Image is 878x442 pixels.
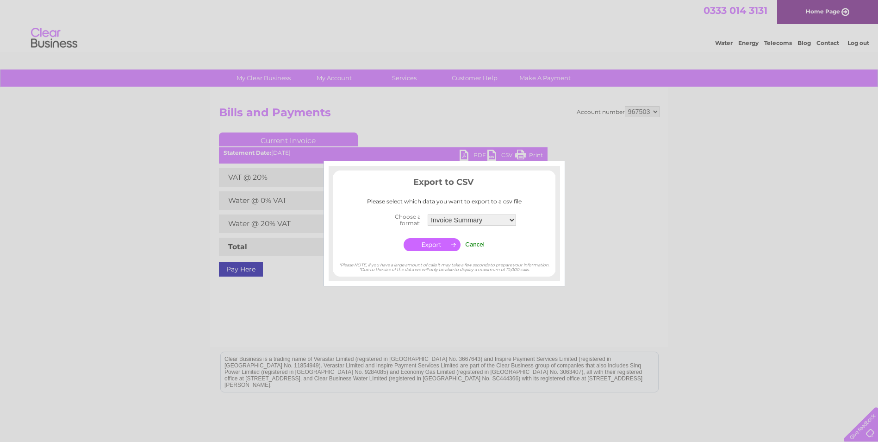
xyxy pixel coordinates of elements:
h3: Export to CSV [333,176,555,192]
div: *Please NOTE, if you have a large amount of calls it may take a few seconds to prepare your infor... [333,253,555,272]
a: Water [715,39,733,46]
th: Choose a format: [370,211,425,229]
a: Blog [797,39,811,46]
a: Telecoms [764,39,792,46]
input: Cancel [465,241,485,248]
a: Log out [847,39,869,46]
a: Contact [816,39,839,46]
img: logo.png [31,24,78,52]
div: Please select which data you want to export to a csv file [333,198,555,205]
div: Clear Business is a trading name of Verastar Limited (registered in [GEOGRAPHIC_DATA] No. 3667643... [221,5,658,45]
a: 0333 014 3131 [704,5,767,16]
a: Energy [738,39,759,46]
